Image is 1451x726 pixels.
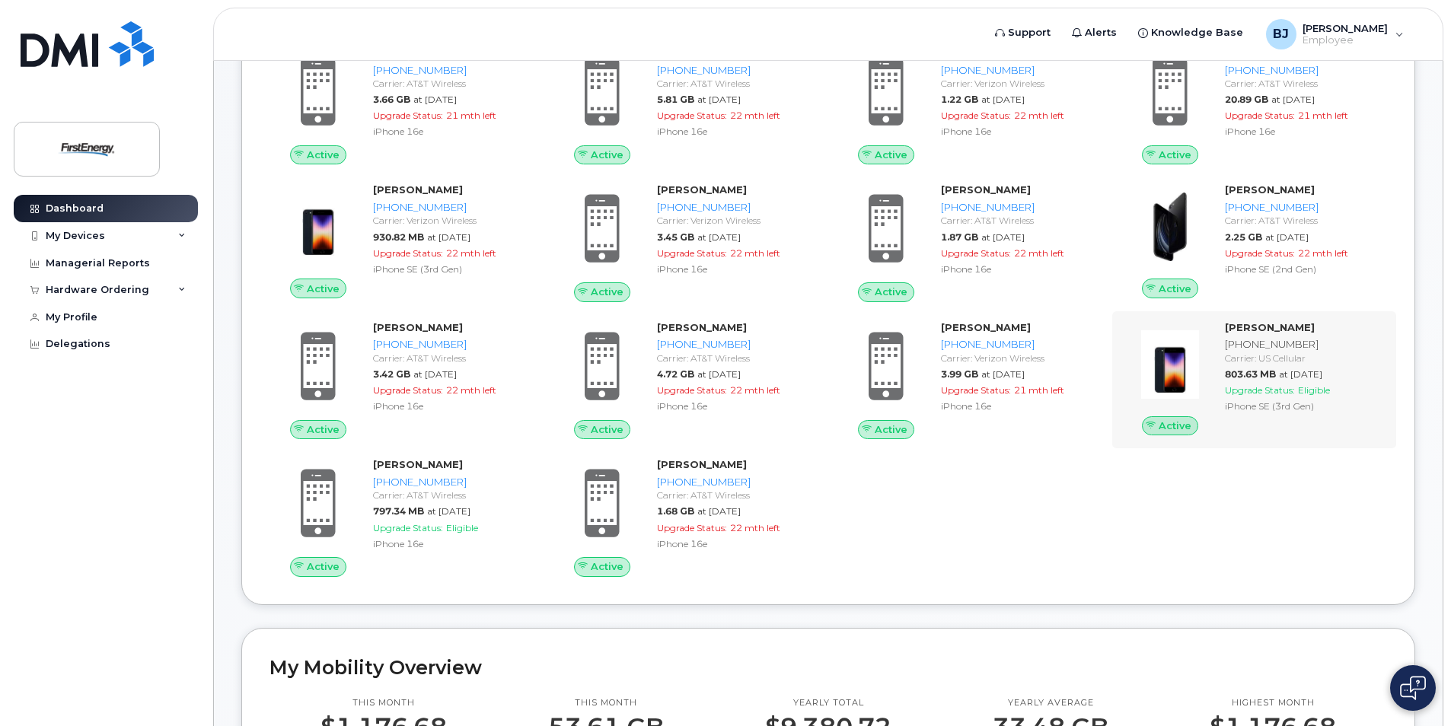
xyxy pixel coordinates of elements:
[373,247,443,259] span: Upgrade Status:
[941,110,1011,121] span: Upgrade Status:
[981,368,1025,380] span: at [DATE]
[1008,25,1051,40] span: Support
[373,77,529,90] div: Carrier: AT&T Wireless
[1121,46,1387,164] a: Active[PERSON_NAME][PHONE_NUMBER]Carrier: AT&T Wireless20.89 GBat [DATE]Upgrade Status:21 mth lef...
[307,282,340,296] span: Active
[553,183,819,301] a: Active[PERSON_NAME][PHONE_NUMBER]Carrier: Verizon Wireless3.45 GBat [DATE]Upgrade Status:22 mth l...
[657,400,813,412] div: iPhone 16e
[657,384,727,396] span: Upgrade Status:
[1225,125,1381,138] div: iPhone 16e
[1273,25,1289,43] span: BJ
[941,247,1011,259] span: Upgrade Status:
[553,46,819,164] a: Active[PERSON_NAME][PHONE_NUMBER]Carrier: AT&T Wireless5.81 GBat [DATE]Upgrade Status:22 mth left...
[373,214,529,227] div: Carrier: Verizon Wireless
[941,263,1097,275] div: iPhone 16e
[697,368,741,380] span: at [DATE]
[657,263,813,275] div: iPhone 16e
[373,321,463,333] strong: [PERSON_NAME]
[413,368,457,380] span: at [DATE]
[1271,94,1315,105] span: at [DATE]
[837,320,1103,439] a: Active[PERSON_NAME][PHONE_NUMBER]Carrier: Verizon Wireless3.99 GBat [DATE]Upgrade Status:21 mth l...
[1225,214,1381,227] div: Carrier: AT&T Wireless
[657,183,747,196] strong: [PERSON_NAME]
[373,489,529,502] div: Carrier: AT&T Wireless
[697,505,741,517] span: at [DATE]
[373,475,529,489] div: [PHONE_NUMBER]
[1225,400,1381,412] div: iPhone SE (3rd Gen)
[657,247,727,259] span: Upgrade Status:
[1298,110,1348,121] span: 21 mth left
[1303,34,1388,46] span: Employee
[657,63,813,78] div: [PHONE_NUMBER]
[730,384,780,396] span: 22 mth left
[1225,321,1315,333] strong: [PERSON_NAME]
[765,697,891,709] p: Yearly total
[1134,328,1207,401] img: image20231002-3703462-1angbar.jpeg
[1159,148,1191,162] span: Active
[1225,77,1381,90] div: Carrier: AT&T Wireless
[373,231,424,243] span: 930.82 MB
[373,400,529,412] div: iPhone 16e
[657,505,694,517] span: 1.68 GB
[1159,282,1191,296] span: Active
[984,18,1061,48] a: Support
[657,125,813,138] div: iPhone 16e
[373,263,529,275] div: iPhone SE (3rd Gen)
[1303,22,1388,34] span: [PERSON_NAME]
[730,110,780,121] span: 22 mth left
[413,94,457,105] span: at [DATE]
[427,231,470,243] span: at [DATE]
[1225,183,1315,196] strong: [PERSON_NAME]
[941,384,1011,396] span: Upgrade Status:
[657,475,813,489] div: [PHONE_NUMBER]
[657,522,727,533] span: Upgrade Status:
[373,183,463,196] strong: [PERSON_NAME]
[657,368,694,380] span: 4.72 GB
[591,422,623,437] span: Active
[1400,676,1426,700] img: Open chat
[657,352,813,365] div: Carrier: AT&T Wireless
[941,352,1097,365] div: Carrier: Verizon Wireless
[446,247,496,259] span: 22 mth left
[1279,368,1322,380] span: at [DATE]
[269,656,1387,679] h2: My Mobility Overview
[981,231,1025,243] span: at [DATE]
[837,183,1103,301] a: Active[PERSON_NAME][PHONE_NUMBER]Carrier: AT&T Wireless1.87 GBat [DATE]Upgrade Status:22 mth left...
[591,285,623,299] span: Active
[307,422,340,437] span: Active
[373,125,529,138] div: iPhone 16e
[1159,419,1191,433] span: Active
[373,458,463,470] strong: [PERSON_NAME]
[875,285,907,299] span: Active
[875,148,907,162] span: Active
[1225,384,1295,396] span: Upgrade Status:
[941,63,1097,78] div: [PHONE_NUMBER]
[1014,247,1064,259] span: 22 mth left
[1127,18,1254,48] a: Knowledge Base
[941,77,1097,90] div: Carrier: Verizon Wireless
[591,559,623,574] span: Active
[697,231,741,243] span: at [DATE]
[1225,368,1276,380] span: 803.63 MB
[941,214,1097,227] div: Carrier: AT&T Wireless
[1298,384,1330,396] span: Eligible
[657,77,813,90] div: Carrier: AT&T Wireless
[1225,231,1262,243] span: 2.25 GB
[941,183,1031,196] strong: [PERSON_NAME]
[307,559,340,574] span: Active
[657,458,747,470] strong: [PERSON_NAME]
[730,522,780,533] span: 22 mth left
[1225,247,1295,259] span: Upgrade Status:
[1121,320,1387,436] a: Active[PERSON_NAME][PHONE_NUMBER]Carrier: US Cellular803.63 MBat [DATE]Upgrade Status:EligibleiPh...
[657,489,813,502] div: Carrier: AT&T Wireless
[373,384,443,396] span: Upgrade Status:
[657,214,813,227] div: Carrier: Verizon Wireless
[373,110,443,121] span: Upgrade Status:
[1121,183,1387,298] a: Active[PERSON_NAME][PHONE_NUMBER]Carrier: AT&T Wireless2.25 GBat [DATE]Upgrade Status:22 mth left...
[373,368,410,380] span: 3.42 GB
[941,321,1031,333] strong: [PERSON_NAME]
[591,148,623,162] span: Active
[941,125,1097,138] div: iPhone 16e
[373,63,529,78] div: [PHONE_NUMBER]
[697,94,741,105] span: at [DATE]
